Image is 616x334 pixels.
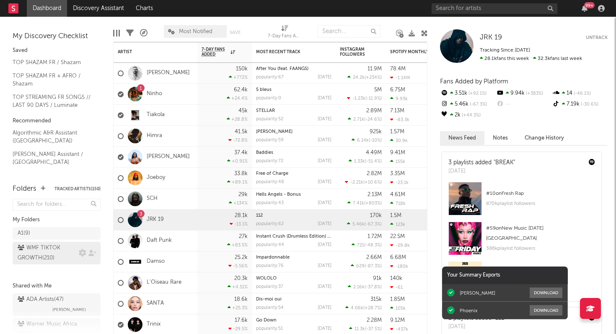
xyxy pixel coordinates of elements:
[113,21,120,45] div: Edit Columns
[227,96,248,101] div: +24.4 %
[234,297,248,302] div: 18.6k
[147,91,162,98] a: Ninho
[365,243,380,248] span: -48.3 %
[13,93,92,110] a: TOP STREAMING FR SONGS // LAST 90 DAYS / Luminate
[13,293,101,316] a: ADA Artists(47)[PERSON_NAME]
[227,117,248,122] div: +28.8 %
[390,255,406,260] div: 6.68M
[432,3,557,14] input: Search for artists
[256,243,284,247] div: popularity: 44
[13,46,101,56] div: Saved
[235,129,248,135] div: 41.5k
[147,237,172,244] a: Daft Punk
[460,290,495,296] div: [PERSON_NAME]
[349,158,382,164] div: ( )
[256,234,331,239] div: Instant Crush (Drumless Edition) (feat. Julian Casablancas)
[234,171,248,176] div: 33.8k
[486,189,595,199] div: # 10 on Fresh Rap
[480,48,530,53] span: Tracking Since: [DATE]
[347,75,382,80] div: ( )
[13,242,101,264] a: WMF TIKTOK GROWTH(210)
[18,228,30,238] div: A1 ( 9 )
[347,221,382,227] div: ( )
[390,243,410,248] div: -29.8k
[52,305,86,315] span: [PERSON_NAME]
[256,213,331,218] div: 112
[235,255,248,260] div: 25.2k
[352,222,365,227] span: 5.46k
[13,281,101,291] div: Shared with Me
[366,264,380,269] span: -87.3 %
[351,263,382,269] div: ( )
[582,5,588,12] button: 99+
[13,150,92,167] a: [PERSON_NAME] Assistant / [GEOGRAPHIC_DATA]
[353,285,365,290] span: 2.16k
[496,99,551,110] div: --
[390,318,405,323] div: 9.12M
[440,99,496,110] div: 5.46k
[228,284,248,290] div: +4.51 %
[390,285,403,290] div: -61
[525,91,543,96] span: +383 %
[256,109,331,113] div: STELLAR
[390,96,408,101] div: 9.93k
[373,276,382,281] div: 91k
[256,255,290,260] a: Impardonnable
[238,192,248,197] div: 29k
[256,96,281,101] div: popularity: 0
[340,47,369,57] div: Instagram Followers
[256,306,284,310] div: popularity: 54
[552,88,608,99] div: 14
[229,75,248,80] div: +772 %
[256,150,331,155] div: Baddies
[390,222,405,227] div: 123k
[370,138,380,143] span: -10 %
[390,129,404,135] div: 1.57M
[228,263,248,269] div: -5.56 %
[351,306,363,311] span: 4.06k
[256,88,331,92] div: 5 bleus
[13,184,36,194] div: Folders
[268,21,301,45] div: 7-Day Fans Added (7-Day Fans Added)
[440,110,496,121] div: 2k
[480,56,582,61] span: 32.3k fans last week
[147,111,165,119] a: Tiakola
[318,306,331,310] div: [DATE]
[13,227,101,240] a: A1(9)
[390,297,405,302] div: 1.85M
[13,199,101,211] input: Search for folders...
[147,321,160,328] a: Trinix
[229,200,248,206] div: +134 %
[390,108,404,114] div: 7.13M
[228,305,248,311] div: +25.3 %
[442,182,601,222] a: #10onFresh Rap870kplaylist followers
[353,75,365,80] span: 24.2k
[256,192,331,197] div: Hells Angels - Bonus
[484,131,516,145] button: Notes
[367,318,382,323] div: 2.28M
[234,150,248,155] div: 37.4k
[516,131,572,145] button: Change History
[118,49,181,54] div: Artist
[390,180,409,185] div: -23.1k
[54,187,101,191] button: Tracked Artists(150)
[256,117,283,122] div: popularity: 52
[140,21,148,45] div: A&R Pipeline
[147,153,190,161] a: [PERSON_NAME]
[256,264,284,268] div: popularity: 76
[18,243,77,263] div: WMF TIKTOK GROWTH ( 210 )
[350,180,363,185] span: -2.21k
[179,29,212,34] span: Most Notified
[318,25,380,38] input: Search...
[349,326,382,331] div: ( )
[318,285,331,289] div: [DATE]
[256,276,277,281] a: WOLOLO
[390,75,410,80] div: -1.14M
[390,49,453,54] div: Spotify Monthly Listeners
[366,255,382,260] div: 2.66M
[390,264,408,269] div: -180k
[370,129,382,135] div: 925k
[318,138,331,142] div: [DATE]
[348,117,382,122] div: ( )
[461,113,481,118] span: +44.3 %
